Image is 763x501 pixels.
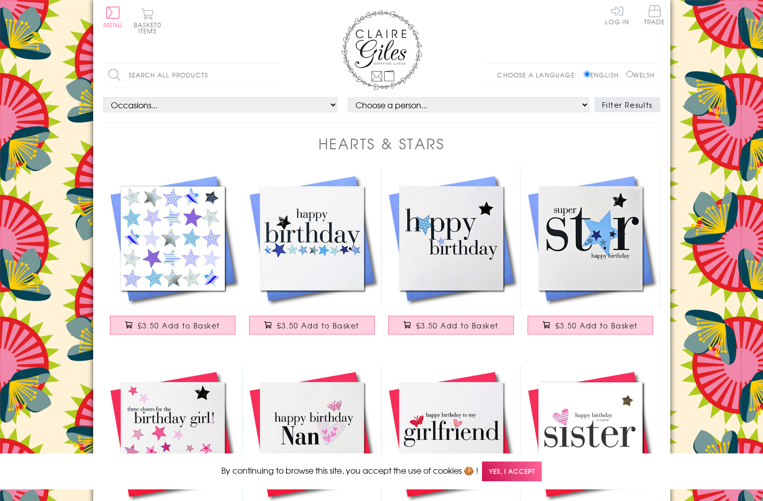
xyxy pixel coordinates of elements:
[584,70,624,79] label: English
[416,320,499,330] span: £3.50 Add to Basket
[249,316,375,335] button: £3.50 Add to Basket
[138,20,162,35] span: 0 items
[521,169,660,308] img: Birthday Card, Blue Stars, Super Star, Embellished with a padded star
[103,169,243,345] a: General Card Card, Blue Stars, Embellished with a shiny padded star £3.50 Add to Basket
[134,8,162,34] button: Basket0 items
[382,169,521,345] a: Birthday Card, Blue Stars, Happy Birthday, Embellished with a shiny padded star £3.50 Add to Basket
[626,71,633,77] input: Welsh
[270,64,280,87] input: Search
[626,70,655,79] label: Welsh
[277,320,359,330] span: £3.50 Add to Basket
[605,5,629,25] a: Log In
[382,169,521,308] img: Birthday Card, Blue Stars, Happy Birthday, Embellished with a shiny padded star
[521,169,660,345] a: Birthday Card, Blue Stars, Super Star, Embellished with a padded star £3.50 Add to Basket
[555,320,638,330] span: £3.50 Add to Basket
[138,320,220,330] span: £3.50 Add to Basket
[528,316,653,335] button: £3.50 Add to Basket
[388,316,514,335] button: £3.50 Add to Basket
[584,71,590,77] input: English
[644,5,665,27] a: Trade
[318,133,445,154] h1: Hearts & Stars
[243,169,382,308] img: Birthday Card, Blue Stars, Happy Birthday, Embellished with a shiny padded star
[110,316,235,335] button: £3.50 Add to Basket
[103,7,123,28] button: Menu
[644,5,665,25] span: Trade
[594,97,660,112] button: Filter Results
[341,10,422,90] img: Claire Giles Greetings Cards
[103,64,280,87] input: Search all products
[103,20,123,29] span: Menu
[497,70,582,79] p: Choose a language:
[482,462,542,481] span: Yes, I accept
[103,169,243,308] img: General Card Card, Blue Stars, Embellished with a shiny padded star
[243,169,382,345] a: Birthday Card, Blue Stars, Happy Birthday, Embellished with a shiny padded star £3.50 Add to Basket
